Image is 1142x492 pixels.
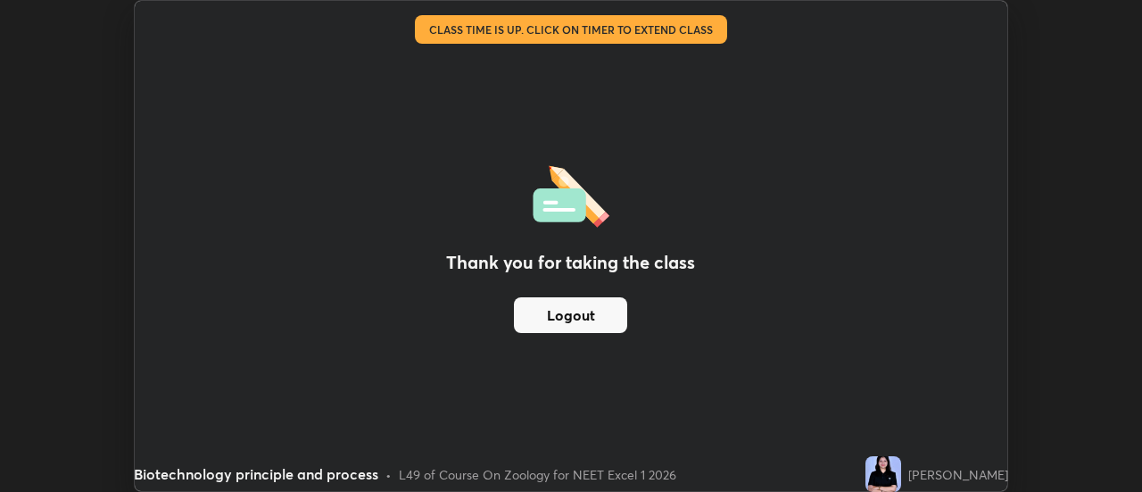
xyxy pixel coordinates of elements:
[134,463,378,485] div: Biotechnology principle and process
[399,465,676,484] div: L49 of Course On Zoology for NEET Excel 1 2026
[533,160,609,228] img: offlineFeedback.1438e8b3.svg
[908,465,1008,484] div: [PERSON_NAME]
[514,297,627,333] button: Logout
[446,249,695,276] h2: Thank you for taking the class
[385,465,392,484] div: •
[865,456,901,492] img: f3274e365041448fb68da36d93efd048.jpg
